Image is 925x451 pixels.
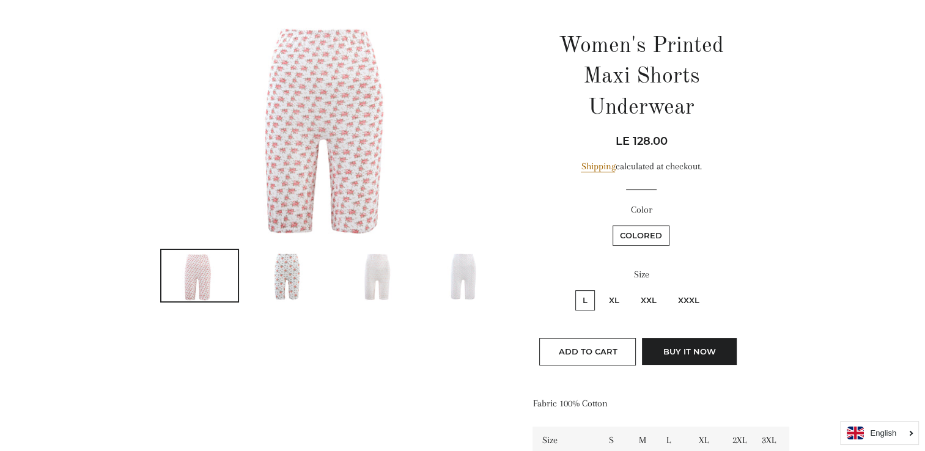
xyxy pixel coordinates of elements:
[615,134,667,148] span: LE 128.00
[533,202,750,218] label: Color
[533,267,750,282] label: Size
[427,250,504,301] img: Load image into Gallery viewer, Women&#39;s Printed Maxi Shorts Underwear
[338,250,415,301] img: Load image into Gallery viewer, Women&#39;s Printed Maxi Shorts Underwear
[870,429,896,437] i: English
[581,161,615,172] a: Shipping
[602,290,627,310] label: XL
[633,290,664,310] label: XXL
[613,226,669,246] label: Colored
[533,31,750,123] h1: Women's Printed Maxi Shorts Underwear
[533,159,750,174] div: calculated at checkout.
[847,427,912,439] a: English
[671,290,707,310] label: XXXL
[575,290,595,310] label: L
[533,396,750,411] p: Fabric 100% Cotton
[558,346,617,356] span: Add to Cart
[161,250,238,301] img: Load image into Gallery viewer, Women&#39;s Printed Maxi Shorts Underwear
[642,338,737,365] button: Buy it now
[539,338,636,365] button: Add to Cart
[249,250,326,301] img: Load image into Gallery viewer, Women&#39;s Printed Maxi Shorts Underwear
[160,9,506,239] img: Women's Printed Maxi Shorts Underwear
